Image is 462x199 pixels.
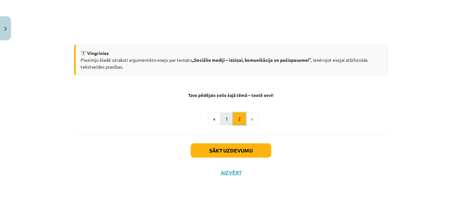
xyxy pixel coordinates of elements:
button: « [208,113,221,126]
button: 2 [233,113,246,126]
nav: Page navigation example [74,113,388,126]
button: 1 [220,113,233,126]
strong: 🏋️‍♂️ Vingrinies [81,50,109,56]
strong: ,,Sociālie mediji – izziņai, komunikācija un pašizpausmei’’ [192,57,311,63]
strong: Tavs pēdējais solis šajā tēmā – testē sevi! [188,92,274,98]
button: Aizvērt [219,169,243,176]
button: Sākt uzdevumu [191,143,271,158]
div: Piezimju kladē uzraksti argumentēto eseju par tematu , ievērojot esejai atbilstošās tekstveides p... [74,45,388,75]
img: icon-close-lesson-0947bae3869378f0d4975bcd49f059093ad1ed9edebbc8119c70593378902aed.svg [4,27,7,31]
